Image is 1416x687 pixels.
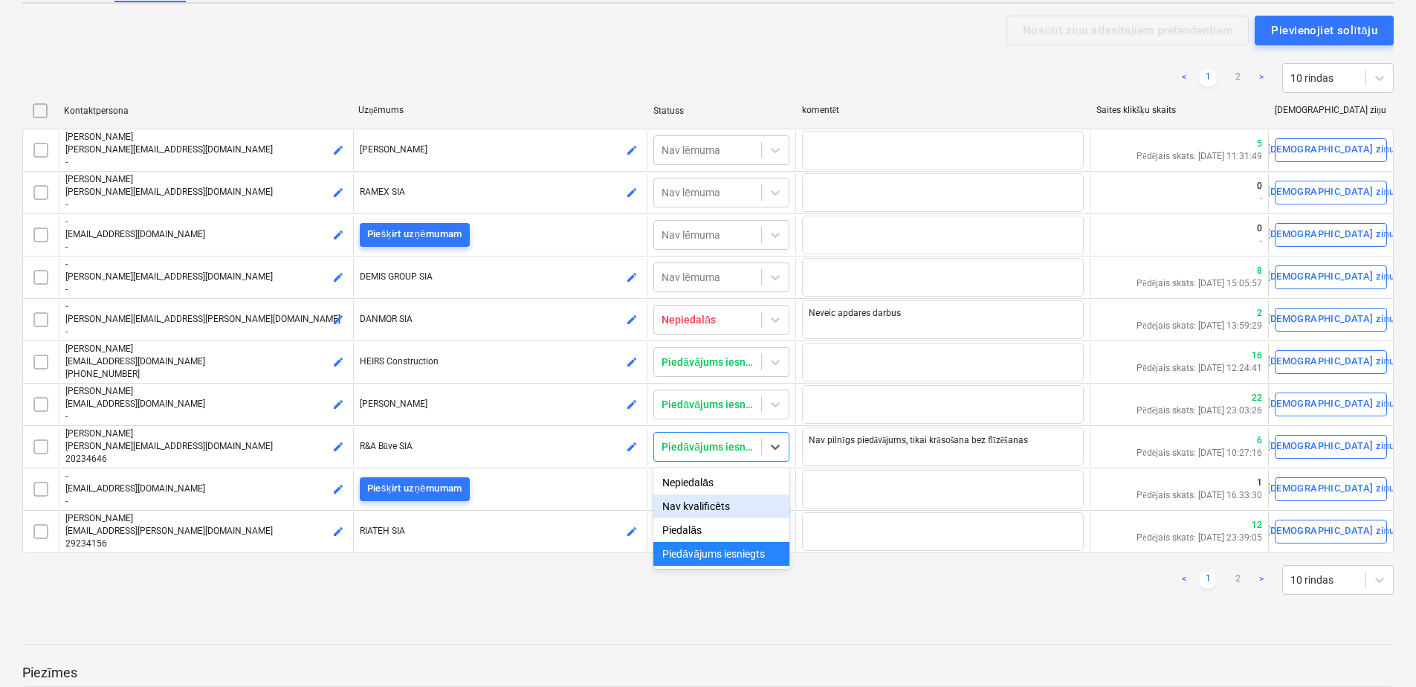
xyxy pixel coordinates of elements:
button: [DEMOGRAPHIC_DATA] ziņu [1275,138,1387,162]
span: [PERSON_NAME][EMAIL_ADDRESS][DOMAIN_NAME] [65,187,273,197]
button: [DEMOGRAPHIC_DATA] ziņu [1275,393,1387,416]
span: edit [626,187,638,199]
span: [EMAIL_ADDRESS][DOMAIN_NAME] [65,483,205,494]
div: [DEMOGRAPHIC_DATA] ziņu [1267,268,1395,286]
span: edit [332,441,344,453]
p: Pēdējais skats: [DATE] 16:33:30 [1137,489,1262,502]
div: [DEMOGRAPHIC_DATA] ziņu [1267,184,1395,201]
span: edit [332,483,344,495]
div: [DEMOGRAPHIC_DATA] ziņu [1267,480,1395,497]
button: [DEMOGRAPHIC_DATA] ziņu [1275,308,1387,332]
a: Previous page [1175,69,1193,87]
span: edit [332,526,344,538]
div: Uzņēmums [358,105,641,116]
span: edit [626,144,638,156]
span: [EMAIL_ADDRESS][PERSON_NAME][DOMAIN_NAME] [65,526,273,536]
p: 0 [1257,180,1262,193]
div: Piešķirt uzņēmumam [367,226,462,243]
a: Next page [1252,571,1270,589]
span: edit [332,399,344,410]
p: 12 [1137,519,1262,532]
span: edit [626,441,638,453]
p: RIATEH SIA [360,525,641,538]
p: 0 [1257,222,1262,235]
p: - [65,216,347,228]
span: edit [332,271,344,283]
p: 1 [1137,477,1262,489]
button: [DEMOGRAPHIC_DATA] ziņu [1275,435,1387,459]
div: Piedāvājums iesniegts [653,542,789,566]
p: [PERSON_NAME] [360,143,641,156]
p: Pēdējais skats: [DATE] 23:03:26 [1137,404,1262,417]
p: 22 [1137,392,1262,404]
button: [DEMOGRAPHIC_DATA] ziņu [1275,350,1387,374]
p: 2 [1137,307,1262,320]
button: [DEMOGRAPHIC_DATA] ziņu [1275,520,1387,544]
span: [PERSON_NAME][EMAIL_ADDRESS][DOMAIN_NAME] [65,441,273,451]
div: Saites klikšķu skaits [1096,105,1263,116]
p: [PERSON_NAME] [65,343,347,355]
p: Pēdējais skats: [DATE] 11:31:49 [1137,150,1262,163]
p: [PERSON_NAME] [65,385,347,398]
div: komentēt [802,105,1084,116]
p: [PERSON_NAME] [65,428,347,440]
span: [PERSON_NAME][EMAIL_ADDRESS][PERSON_NAME][DOMAIN_NAME] [65,314,340,324]
p: - [1257,193,1262,205]
div: Piedalās [653,518,789,542]
button: [DEMOGRAPHIC_DATA] ziņu [1275,223,1387,247]
button: [DEMOGRAPHIC_DATA] ziņu [1275,181,1387,204]
textarea: Neveic apdares darbus [802,300,1084,339]
p: - [1257,235,1262,248]
p: DEMIS GROUP SIA [360,271,641,283]
p: Pēdējais skats: [DATE] 13:59:29 [1137,320,1262,332]
p: 20234646 [65,453,347,465]
div: Pievienojiet solītāju [1271,21,1377,40]
p: - [65,156,347,169]
span: edit [332,314,344,326]
p: 5 [1137,138,1262,150]
span: edit [626,271,638,283]
p: - [65,326,347,338]
span: edit [332,187,344,199]
p: Pēdējais skats: [DATE] 10:27:16 [1137,447,1262,459]
div: [DEMOGRAPHIC_DATA] ziņu [1267,141,1395,158]
div: [DEMOGRAPHIC_DATA] ziņu [1267,438,1395,455]
iframe: Chat Widget [1342,616,1416,687]
p: - [65,470,347,483]
span: [PERSON_NAME][EMAIL_ADDRESS][DOMAIN_NAME] [65,271,273,282]
div: [DEMOGRAPHIC_DATA] ziņu [1267,396,1395,413]
p: [PERSON_NAME] [65,173,347,186]
span: [EMAIL_ADDRESS][DOMAIN_NAME] [65,399,205,409]
p: - [65,283,347,296]
p: 29234156 [65,538,347,550]
div: Nav kvalificēts [653,494,789,518]
p: - [65,241,347,254]
p: Pēdējais skats: [DATE] 15:05:57 [1137,277,1262,290]
a: Next page [1252,69,1270,87]
a: Page 1 is your current page [1199,571,1217,589]
span: [PERSON_NAME][EMAIL_ADDRESS][DOMAIN_NAME] [65,144,273,155]
a: Previous page [1175,571,1193,589]
p: [PERSON_NAME] [360,398,641,410]
div: [DEMOGRAPHIC_DATA] ziņu [1267,523,1395,540]
div: [DEMOGRAPHIC_DATA] ziņu [1267,311,1395,328]
p: R&A Būve SIA [360,440,641,453]
div: Kontaktpersona [64,106,346,116]
div: [DEMOGRAPHIC_DATA] ziņu [1267,353,1395,370]
span: [EMAIL_ADDRESS][DOMAIN_NAME] [65,229,205,239]
div: [DEMOGRAPHIC_DATA] ziņu [1267,226,1395,243]
p: RAMEX SIA [360,186,641,199]
div: Piešķirt uzņēmumam [367,480,462,497]
div: Statuss [653,106,790,116]
p: - [65,258,347,271]
p: [PERSON_NAME] [65,512,347,525]
p: 6 [1137,434,1262,447]
div: Nepiedalās [653,471,789,494]
p: DANMOR SIA [360,313,641,326]
p: HEIRS Construction [360,355,641,368]
button: Piešķirt uzņēmumam [360,477,470,501]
